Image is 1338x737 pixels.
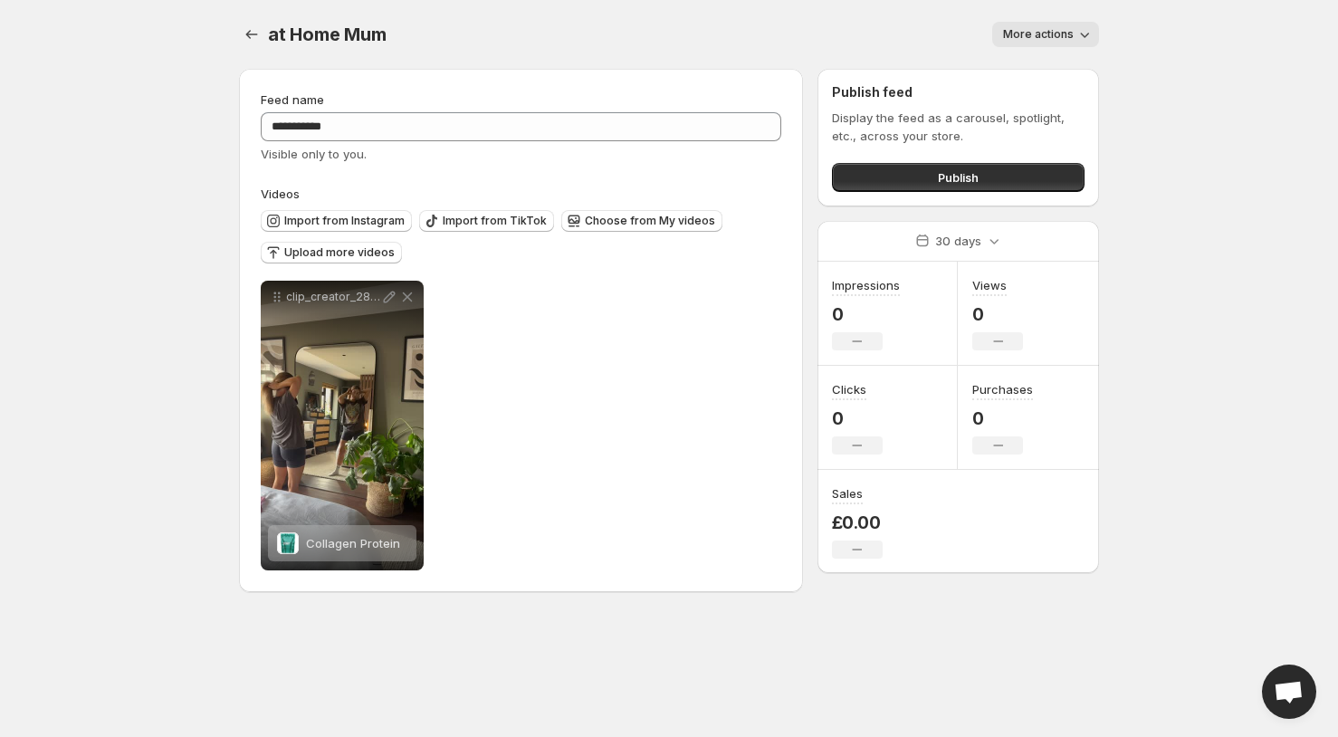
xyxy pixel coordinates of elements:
[972,276,1007,294] h3: Views
[261,242,402,263] button: Upload more videos
[832,109,1085,145] p: Display the feed as a carousel, spotlight, etc., across your store.
[261,187,300,201] span: Videos
[1003,27,1074,42] span: More actions
[1262,665,1316,719] div: Open chat
[972,407,1033,429] p: 0
[832,83,1085,101] h2: Publish feed
[992,22,1099,47] button: More actions
[268,24,387,45] span: at Home Mum
[261,147,367,161] span: Visible only to you.
[832,163,1085,192] button: Publish
[832,380,866,398] h3: Clicks
[277,532,299,554] img: Collagen Protein
[261,92,324,107] span: Feed name
[585,214,715,228] span: Choose from My videos
[443,214,547,228] span: Import from TikTok
[286,290,380,304] p: clip_creator_28068_f582410d-e525-421b-92b9-2c3654a2f5da
[832,276,900,294] h3: Impressions
[561,210,722,232] button: Choose from My videos
[284,245,395,260] span: Upload more videos
[239,22,264,47] button: Settings
[261,210,412,232] button: Import from Instagram
[306,536,400,550] span: Collagen Protein
[938,168,979,187] span: Publish
[935,232,981,250] p: 30 days
[972,303,1023,325] p: 0
[261,281,424,570] div: clip_creator_28068_f582410d-e525-421b-92b9-2c3654a2f5daCollagen ProteinCollagen Protein
[419,210,554,232] button: Import from TikTok
[972,380,1033,398] h3: Purchases
[832,512,883,533] p: £0.00
[284,214,405,228] span: Import from Instagram
[832,484,863,502] h3: Sales
[832,303,900,325] p: 0
[832,407,883,429] p: 0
